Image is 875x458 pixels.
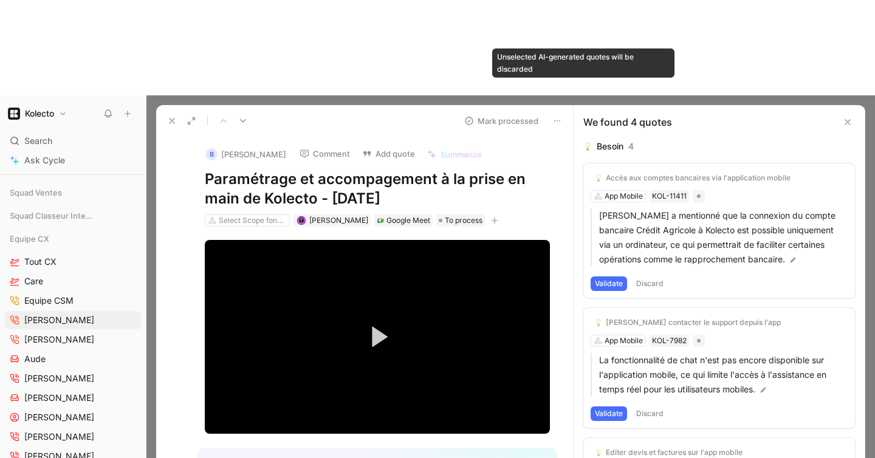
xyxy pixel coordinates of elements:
[583,115,672,129] div: We found 4 quotes
[441,149,482,160] span: Summarize
[597,139,623,154] div: Besoin
[24,392,94,404] span: [PERSON_NAME]
[599,353,848,397] p: La fonctionnalité de chat n'est pas encore disponible sur l'application mobile, ce qui limite l'a...
[24,431,94,443] span: [PERSON_NAME]
[298,217,304,224] img: avatar
[5,207,141,225] div: Squad Classeur Intelligent
[351,311,403,363] button: Play Video
[436,214,485,227] div: To process
[24,411,94,423] span: [PERSON_NAME]
[5,253,141,271] a: Tout CX
[599,208,848,267] p: [PERSON_NAME] a mentionné que la connexion du compte bancaire Crédit Agricole à Kolecto est possi...
[24,372,94,385] span: [PERSON_NAME]
[24,353,46,365] span: Aude
[219,214,287,227] div: Select Scope fonctionnels
[5,207,141,228] div: Squad Classeur Intelligent
[789,256,797,264] img: pen.svg
[445,214,482,227] span: To process
[606,173,791,183] div: Accès aux comptes bancaires via l'application mobile
[595,174,602,182] img: 💡
[294,145,355,162] button: Comment
[309,216,368,225] span: [PERSON_NAME]
[5,311,141,329] a: [PERSON_NAME]
[205,240,550,434] div: Video Player
[459,112,544,129] button: Mark processed
[5,350,141,368] a: Aude
[759,386,767,394] img: pen.svg
[24,314,94,326] span: [PERSON_NAME]
[24,134,52,148] span: Search
[200,145,292,163] button: B[PERSON_NAME]
[5,183,141,202] div: Squad Ventes
[5,183,141,205] div: Squad Ventes
[583,142,592,151] img: 💡
[632,276,668,291] button: Discard
[5,132,141,150] div: Search
[591,315,785,330] button: 💡[PERSON_NAME] contacter le support depuis l'app
[595,319,602,326] img: 💡
[5,105,70,122] button: KolectoKolecto
[10,210,94,222] span: Squad Classeur Intelligent
[5,272,141,290] a: Care
[5,151,141,169] a: Ask Cycle
[386,214,430,227] div: Google Meet
[24,333,94,346] span: [PERSON_NAME]
[24,275,43,287] span: Care
[5,292,141,310] a: Equipe CSM
[591,406,627,421] button: Validate
[5,389,141,407] a: [PERSON_NAME]
[591,171,795,185] button: 💡Accès aux comptes bancaires via l'application mobile
[205,148,218,160] div: B
[5,428,141,446] a: [PERSON_NAME]
[24,295,74,307] span: Equipe CSM
[5,230,141,248] div: Equipe CX
[10,186,62,199] span: Squad Ventes
[25,108,54,119] h1: Kolecto
[591,276,627,291] button: Validate
[5,408,141,426] a: [PERSON_NAME]
[632,406,668,421] button: Discard
[24,153,65,168] span: Ask Cycle
[5,330,141,349] a: [PERSON_NAME]
[5,369,141,388] a: [PERSON_NAME]
[10,233,49,245] span: Equipe CX
[595,449,602,456] img: 💡
[357,145,420,162] button: Add quote
[8,108,20,120] img: Kolecto
[628,139,634,154] div: 4
[606,448,743,457] div: Editer devis et factures sur l'app mobile
[606,318,781,327] div: [PERSON_NAME] contacter le support depuis l'app
[24,256,57,268] span: Tout CX
[422,146,487,163] button: Summarize
[205,169,550,208] h1: Paramétrage et accompagement à la prise en main de Kolecto - [DATE]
